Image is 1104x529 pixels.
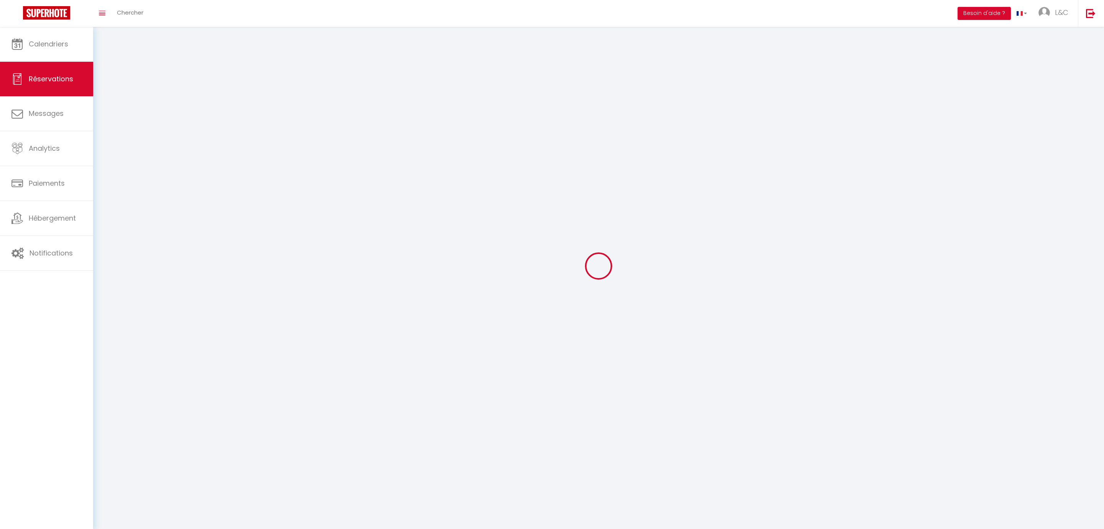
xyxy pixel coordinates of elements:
[1055,8,1068,17] span: L&C
[1086,8,1096,18] img: logout
[29,109,64,118] span: Messages
[23,6,70,20] img: Super Booking
[117,8,143,16] span: Chercher
[958,7,1011,20] button: Besoin d'aide ?
[29,213,76,223] span: Hébergement
[29,74,73,84] span: Réservations
[29,143,60,153] span: Analytics
[1038,7,1050,18] img: ...
[29,39,68,49] span: Calendriers
[29,178,65,188] span: Paiements
[30,248,73,258] span: Notifications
